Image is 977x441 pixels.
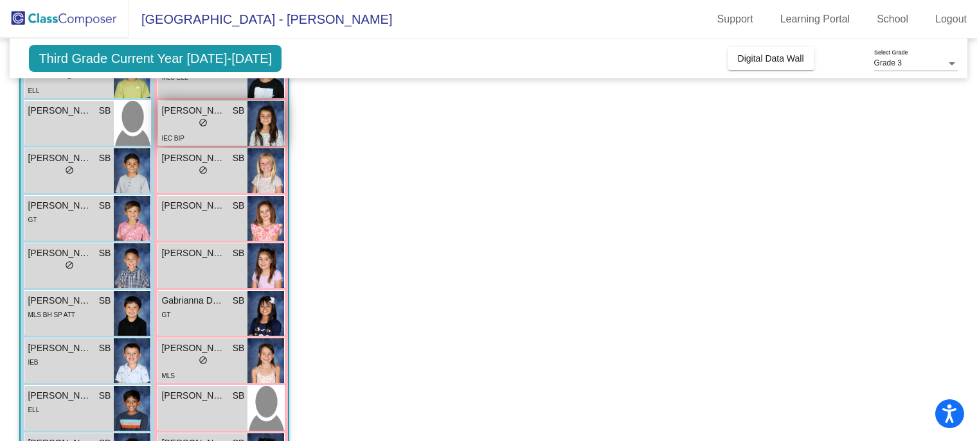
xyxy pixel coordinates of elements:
[199,356,208,365] span: do_not_disturb_alt
[233,294,245,307] span: SB
[161,342,226,355] span: [PERSON_NAME]
[28,151,92,165] span: [PERSON_NAME]
[28,199,92,212] span: [PERSON_NAME]
[99,294,111,307] span: SB
[233,342,245,355] span: SB
[233,104,245,117] span: SB
[233,389,245,402] span: SB
[925,9,977,30] a: Logout
[65,166,74,175] span: do_not_disturb_alt
[99,246,111,260] span: SB
[65,261,74,270] span: do_not_disturb_alt
[29,45,282,72] span: Third Grade Current Year [DATE]-[DATE]
[28,246,92,260] span: [PERSON_NAME]
[99,104,111,117] span: SB
[161,294,226,307] span: Gabrianna Dajao
[199,118,208,127] span: do_not_disturb_alt
[28,104,92,117] span: [PERSON_NAME]
[28,406,39,413] span: ELL
[233,151,245,165] span: SB
[874,58,902,67] span: Grade 3
[28,87,39,94] span: ELL
[161,199,226,212] span: [PERSON_NAME]
[99,342,111,355] span: SB
[161,151,226,165] span: [PERSON_NAME]
[161,311,170,318] span: GT
[99,199,111,212] span: SB
[161,135,184,142] span: IEC BIP
[28,311,75,318] span: MLS BH SP ATT
[707,9,764,30] a: Support
[770,9,861,30] a: Learning Portal
[161,246,226,260] span: [PERSON_NAME]
[866,9,919,30] a: School
[28,294,92,307] span: [PERSON_NAME]
[28,359,38,366] span: IEB
[129,9,392,30] span: [GEOGRAPHIC_DATA] - [PERSON_NAME]
[199,166,208,175] span: do_not_disturb_alt
[99,389,111,402] span: SB
[728,47,814,70] button: Digital Data Wall
[738,53,804,64] span: Digital Data Wall
[99,151,111,165] span: SB
[28,216,37,223] span: GT
[161,389,226,402] span: [PERSON_NAME]
[233,199,245,212] span: SB
[161,104,226,117] span: [PERSON_NAME]
[161,372,175,379] span: MLS
[28,342,92,355] span: [PERSON_NAME]
[233,246,245,260] span: SB
[28,389,92,402] span: [PERSON_NAME]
